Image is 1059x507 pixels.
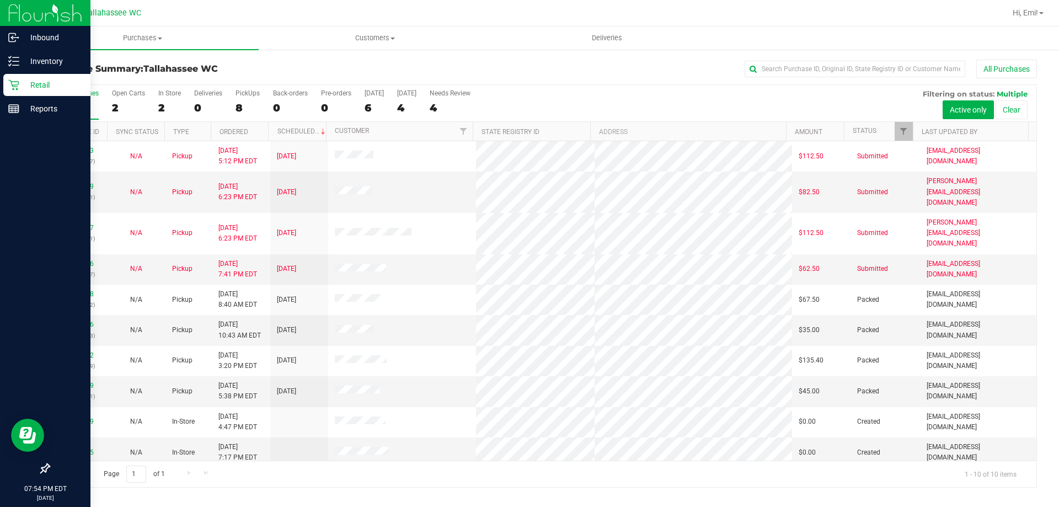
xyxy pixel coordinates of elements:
[218,223,257,244] span: [DATE] 6:23 PM EDT
[857,264,888,274] span: Submitted
[158,102,181,114] div: 2
[365,89,384,97] div: [DATE]
[277,228,296,238] span: [DATE]
[172,325,192,335] span: Pickup
[857,386,879,397] span: Packed
[194,102,222,114] div: 0
[5,494,85,502] p: [DATE]
[927,217,1030,249] span: [PERSON_NAME][EMAIL_ADDRESS][DOMAIN_NAME]
[853,127,876,135] a: Status
[130,386,142,397] button: N/A
[130,418,142,425] span: Not Applicable
[126,466,146,483] input: 1
[8,32,19,43] inline-svg: Inbound
[236,89,260,97] div: PickUps
[799,228,823,238] span: $112.50
[927,412,1030,433] span: [EMAIL_ADDRESS][DOMAIN_NAME]
[397,102,416,114] div: 4
[927,146,1030,167] span: [EMAIL_ADDRESS][DOMAIN_NAME]
[143,63,218,74] span: Tallahassee WC
[63,290,94,298] a: 11821208
[491,26,723,50] a: Deliveries
[923,89,994,98] span: Filtering on status:
[130,151,142,162] button: N/A
[956,466,1025,482] span: 1 - 10 of 10 items
[130,296,142,303] span: Not Applicable
[130,355,142,366] button: N/A
[172,386,192,397] span: Pickup
[745,61,965,77] input: Search Purchase ID, Original ID, State Registry ID or Customer Name...
[799,355,823,366] span: $135.40
[94,466,174,483] span: Page of 1
[277,187,296,198] span: [DATE]
[927,442,1030,463] span: [EMAIL_ADDRESS][DOMAIN_NAME]
[220,128,248,136] a: Ordered
[172,264,192,274] span: Pickup
[172,355,192,366] span: Pickup
[26,33,259,43] span: Purchases
[1013,8,1038,17] span: Hi, Emi!
[857,187,888,198] span: Submitted
[454,122,473,141] a: Filter
[927,350,1030,371] span: [EMAIL_ADDRESS][DOMAIN_NAME]
[130,356,142,364] span: Not Applicable
[130,265,142,273] span: Not Applicable
[273,102,308,114] div: 0
[857,417,880,427] span: Created
[277,151,296,162] span: [DATE]
[218,289,257,310] span: [DATE] 8:40 AM EDT
[799,151,823,162] span: $112.50
[218,259,257,280] span: [DATE] 7:41 PM EDT
[273,89,308,97] div: Back-orders
[927,176,1030,208] span: [PERSON_NAME][EMAIL_ADDRESS][DOMAIN_NAME]
[112,89,145,97] div: Open Carts
[857,151,888,162] span: Submitted
[172,295,192,305] span: Pickup
[857,355,879,366] span: Packed
[130,326,142,334] span: Not Applicable
[997,89,1028,98] span: Multiple
[218,350,257,371] span: [DATE] 3:20 PM EDT
[277,325,296,335] span: [DATE]
[8,103,19,114] inline-svg: Reports
[130,229,142,237] span: Not Applicable
[63,418,94,425] a: 11824639
[19,78,85,92] p: Retail
[49,64,378,74] h3: Purchase Summary:
[430,102,470,114] div: 4
[5,484,85,494] p: 07:54 PM EDT
[172,228,192,238] span: Pickup
[130,325,142,335] button: N/A
[922,128,977,136] a: Last Updated By
[218,146,257,167] span: [DATE] 5:12 PM EDT
[321,102,351,114] div: 0
[799,447,816,458] span: $0.00
[927,319,1030,340] span: [EMAIL_ADDRESS][DOMAIN_NAME]
[84,8,141,18] span: Tallahassee WC
[130,449,142,456] span: Not Applicable
[927,381,1030,402] span: [EMAIL_ADDRESS][DOMAIN_NAME]
[218,442,257,463] span: [DATE] 7:17 PM EDT
[130,152,142,160] span: Not Applicable
[799,386,820,397] span: $45.00
[130,264,142,274] button: N/A
[218,319,261,340] span: [DATE] 10:43 AM EDT
[335,127,369,135] a: Customer
[277,127,328,135] a: Scheduled
[996,100,1028,119] button: Clear
[19,55,85,68] p: Inventory
[927,289,1030,310] span: [EMAIL_ADDRESS][DOMAIN_NAME]
[130,387,142,395] span: Not Applicable
[277,355,296,366] span: [DATE]
[63,260,94,268] a: 11825876
[158,89,181,97] div: In Store
[19,102,85,115] p: Reports
[795,128,822,136] a: Amount
[218,412,257,433] span: [DATE] 4:47 PM EDT
[236,102,260,114] div: 8
[130,447,142,458] button: N/A
[857,295,879,305] span: Packed
[277,386,296,397] span: [DATE]
[277,264,296,274] span: [DATE]
[218,381,257,402] span: [DATE] 5:38 PM EDT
